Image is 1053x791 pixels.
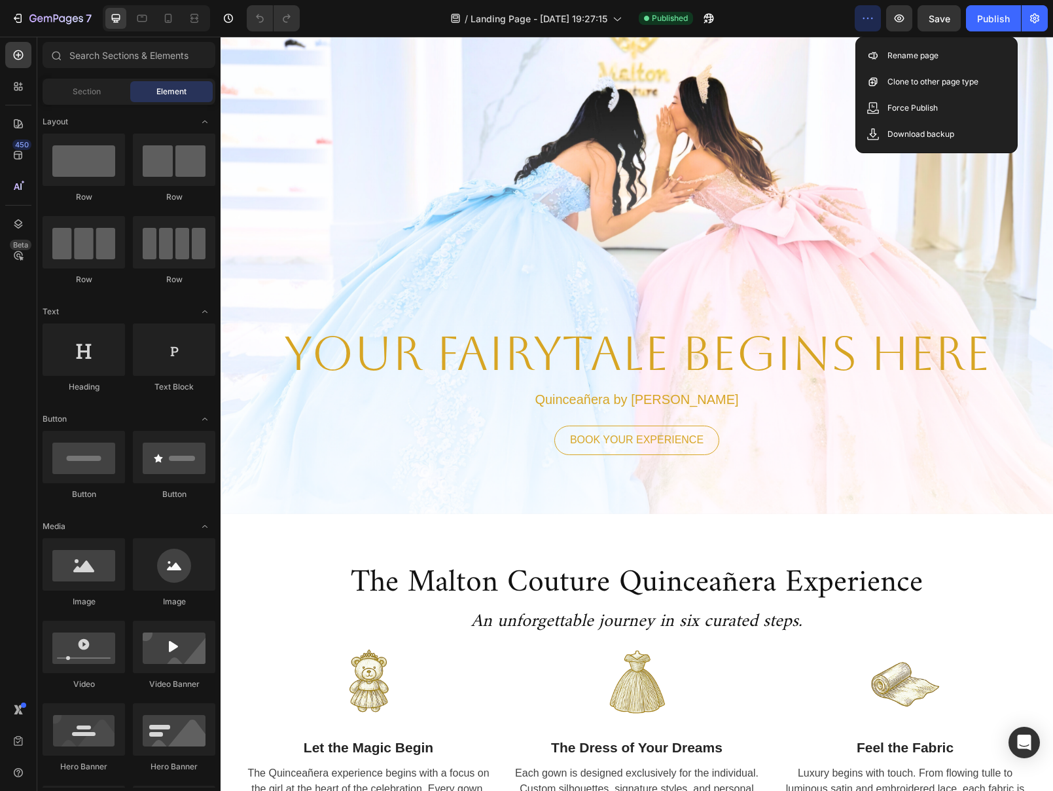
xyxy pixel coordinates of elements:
p: 7 [86,10,92,26]
div: Publish [977,12,1010,26]
button: Publish [966,5,1021,31]
div: Hero Banner [133,761,215,773]
button: Save [918,5,961,31]
p: Force Publish [887,101,938,115]
span: Media [43,521,65,532]
p: Luxury begins with touch. From flowing tulle to luminous satin and embroidered lace, each fabric ... [562,729,808,776]
span: Section [73,86,101,98]
p: Clone to other page type [887,75,978,88]
input: Search Sections & Elements [43,42,215,68]
div: Hero Banner [43,761,125,773]
span: Toggle open [194,111,215,132]
p: Let the Magic Begin [25,701,271,722]
div: Video Banner [133,678,215,690]
img: Alt Image [105,604,190,689]
h2: An unforgettable journey in six curated steps. [24,568,809,603]
div: Image [43,596,125,608]
span: Text [43,306,59,318]
div: Row [43,274,125,285]
span: Toggle open [194,516,215,537]
p: The Dress of Your Dreams [293,701,539,722]
div: Video [43,678,125,690]
span: Toggle open [194,301,215,322]
p: Rename page [887,49,938,62]
h2: The Malton Couture Quinceañera Experience [129,524,704,568]
span: Layout [43,116,68,128]
div: Beta [10,240,31,250]
span: / [465,12,468,26]
button: <p>BOOK YOUR EXPERIENCE</p> [334,389,499,418]
div: Row [133,274,215,285]
div: Row [43,191,125,203]
span: Published [652,12,688,24]
div: Button [43,488,125,500]
p: Download backup [887,128,954,141]
iframe: Design area [221,37,1053,791]
span: Save [929,13,950,24]
div: Undo/Redo [247,5,300,31]
div: Open Intercom Messenger [1008,727,1040,758]
div: Image [133,596,215,608]
p: BOOK YOUR EXPERIENCE [349,394,483,413]
span: Toggle open [194,409,215,430]
div: Heading [43,381,125,393]
div: Button [133,488,215,500]
p: Feel the Fabric [562,701,808,722]
div: 450 [12,139,31,150]
img: Alt Image [642,604,727,689]
span: Element [156,86,187,98]
span: Button [43,413,67,425]
span: Landing Page - [DATE] 19:27:15 [471,12,607,26]
button: 7 [5,5,98,31]
div: Text Block [133,381,215,393]
img: Alt Image [374,604,459,689]
div: Row [133,191,215,203]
